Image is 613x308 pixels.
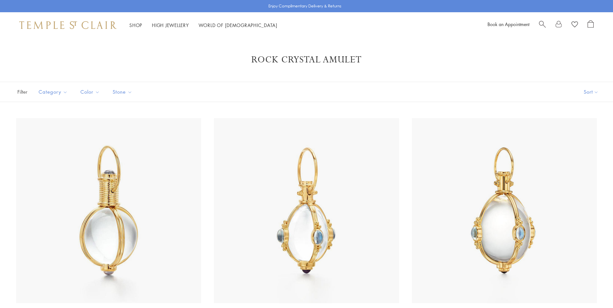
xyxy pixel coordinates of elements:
a: ShopShop [129,22,142,28]
img: Temple St. Clair [19,21,116,29]
a: World of [DEMOGRAPHIC_DATA]World of [DEMOGRAPHIC_DATA] [199,22,277,28]
span: Category [35,88,72,96]
span: Color [77,88,105,96]
button: Stone [108,85,137,99]
button: Category [34,85,72,99]
a: High JewelleryHigh Jewellery [152,22,189,28]
nav: Main navigation [129,21,277,29]
iframe: Gorgias live chat messenger [581,278,607,302]
a: Open Shopping Bag [588,20,594,30]
span: Stone [109,88,137,96]
h1: Rock Crystal Amulet [26,54,587,66]
a: Book an Appointment [488,21,529,27]
img: P54801-E18BM [214,118,399,303]
a: View Wishlist [571,20,578,30]
img: 18K Archival Amulet [16,118,201,303]
button: Show sort by [569,82,613,102]
a: Search [539,20,546,30]
p: Enjoy Complimentary Delivery & Returns [268,3,341,9]
button: Color [76,85,105,99]
img: P54801-E18BM [412,118,597,303]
